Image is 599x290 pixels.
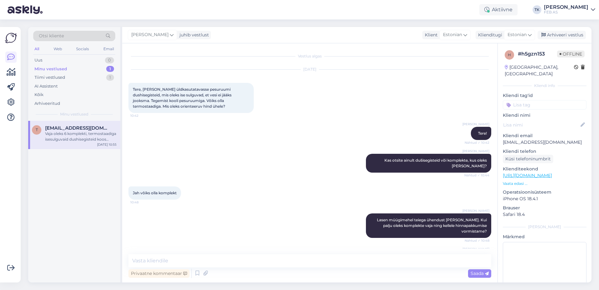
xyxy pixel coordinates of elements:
[465,140,489,145] span: Nähtud ✓ 10:42
[503,211,586,218] p: Safari 18.4
[508,52,511,57] span: h
[462,247,489,251] span: [PERSON_NAME]
[544,5,595,15] a: [PERSON_NAME]FEB AS
[377,217,488,234] span: Lasen müügimehel teiega ühendust [PERSON_NAME]. Kui palju oleks komplekte vaja ning kellele hinna...
[464,173,489,178] span: Nähtud ✓ 10:44
[503,173,552,178] a: [URL][DOMAIN_NAME]
[471,271,489,276] span: Saada
[128,53,491,59] div: Vestlus algas
[45,131,117,142] div: Vaja oleks 6 komplekti, termostaadiga isesulguvaid dushisegisteid koos dushiga. [PERSON_NAME] ori...
[503,181,586,186] p: Vaata edasi ...
[503,205,586,211] p: Brauser
[34,83,58,89] div: AI Assistent
[503,100,586,110] input: Lisa tag
[503,224,586,230] div: [PERSON_NAME]
[503,155,553,163] div: Küsi telefoninumbrit
[131,31,169,38] span: [PERSON_NAME]
[384,158,488,168] span: Kas otsite ainult dušisegisteid või komplekte, kus oleks [PERSON_NAME]?
[503,148,586,155] p: Kliendi telefon
[128,269,190,278] div: Privaatne kommentaar
[462,149,489,153] span: [PERSON_NAME]
[52,45,63,53] div: Web
[557,51,585,57] span: Offline
[34,92,44,98] div: Kõik
[130,113,154,118] span: 10:42
[106,66,114,72] div: 1
[503,139,586,146] p: [EMAIL_ADDRESS][DOMAIN_NAME]
[538,31,586,39] div: Arhiveeri vestlus
[34,57,42,63] div: Uus
[45,125,110,131] span: Tanel.kund@mail.ee
[102,45,115,53] div: Email
[75,45,90,53] div: Socials
[133,191,177,195] span: Jah võiks olla komplekt
[503,121,579,128] input: Lisa nimi
[544,10,588,15] div: FEB AS
[106,74,114,81] div: 1
[478,131,487,136] span: Tere!
[105,57,114,63] div: 0
[503,234,586,240] p: Märkmed
[503,112,586,119] p: Kliendi nimi
[60,111,88,117] span: Minu vestlused
[128,67,491,72] div: [DATE]
[34,66,67,72] div: Minu vestlused
[503,166,586,172] p: Klienditeekond
[505,64,574,77] div: [GEOGRAPHIC_DATA], [GEOGRAPHIC_DATA]
[508,31,527,38] span: Estonian
[479,4,518,15] div: Aktiivne
[465,238,489,243] span: Nähtud ✓ 10:48
[544,5,588,10] div: [PERSON_NAME]
[462,122,489,126] span: [PERSON_NAME]
[36,127,38,132] span: T
[39,33,64,39] span: Otsi kliente
[476,32,502,38] div: Klienditugi
[443,31,462,38] span: Estonian
[503,196,586,202] p: iPhone OS 18.4.1
[5,32,17,44] img: Askly Logo
[34,74,65,81] div: Tiimi vestlused
[533,5,541,14] div: TK
[462,208,489,213] span: [PERSON_NAME]
[97,142,117,147] div: [DATE] 10:55
[518,50,557,58] div: # h5gzn153
[133,87,232,109] span: Tere, [PERSON_NAME] üldkasutatavasse pesuruumi dushisegisteid, mis oleks ise sulguvad, et vesi ei...
[33,45,40,53] div: All
[177,32,209,38] div: juhib vestlust
[503,132,586,139] p: Kliendi email
[130,200,154,205] span: 10:48
[503,92,586,99] p: Kliendi tag'id
[503,189,586,196] p: Operatsioonisüsteem
[503,83,586,89] div: Kliendi info
[34,100,60,107] div: Arhiveeritud
[422,32,438,38] div: Klient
